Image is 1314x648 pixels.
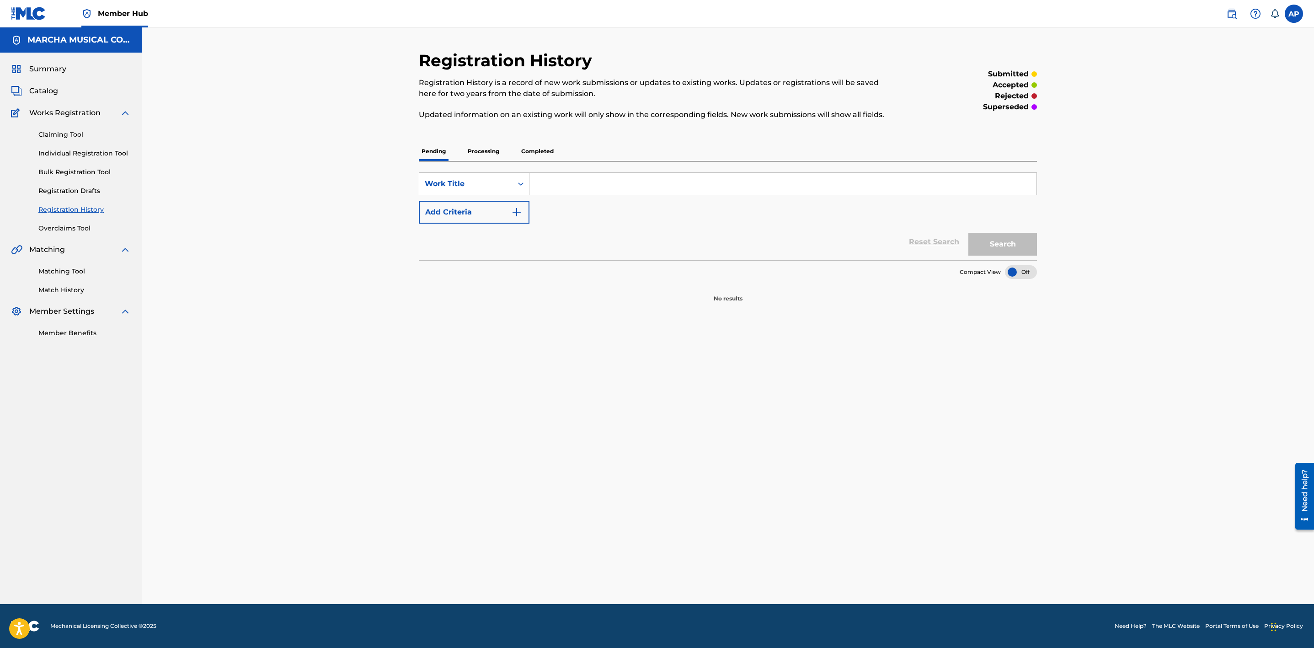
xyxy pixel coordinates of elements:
a: Claiming Tool [38,130,131,139]
a: Registration History [38,205,131,214]
p: submitted [988,69,1029,80]
a: SummarySummary [11,64,66,75]
div: User Menu [1285,5,1303,23]
form: Search Form [419,172,1037,260]
p: Completed [518,142,556,161]
img: logo [11,621,39,632]
p: accepted [993,80,1029,91]
img: Works Registration [11,107,23,118]
p: superseded [983,102,1029,112]
button: Add Criteria [419,201,529,224]
span: Summary [29,64,66,75]
p: Processing [465,142,502,161]
p: Updated information on an existing work will only show in the corresponding fields. New work subm... [419,109,895,120]
h2: Registration History [419,50,597,71]
iframe: Resource Center [1288,459,1314,533]
img: 9d2ae6d4665cec9f34b9.svg [511,207,522,218]
a: Bulk Registration Tool [38,167,131,177]
a: CatalogCatalog [11,86,58,96]
span: Compact View [960,268,1001,276]
p: Registration History is a record of new work submissions or updates to existing works. Updates or... [419,77,895,99]
img: Member Settings [11,306,22,317]
h5: MARCHA MUSICAL CORP. [27,35,131,45]
span: Member Settings [29,306,94,317]
span: Matching [29,244,65,255]
img: Summary [11,64,22,75]
img: expand [120,244,131,255]
a: The MLC Website [1152,622,1200,630]
img: Top Rightsholder [81,8,92,19]
img: search [1226,8,1237,19]
a: Individual Registration Tool [38,149,131,158]
a: Member Benefits [38,328,131,338]
span: Member Hub [98,8,148,19]
a: Public Search [1223,5,1241,23]
img: Catalog [11,86,22,96]
img: help [1250,8,1261,19]
a: Registration Drafts [38,186,131,196]
span: Works Registration [29,107,101,118]
a: Need Help? [1115,622,1147,630]
a: Match History [38,285,131,295]
a: Portal Terms of Use [1205,622,1259,630]
a: Privacy Policy [1264,622,1303,630]
img: Matching [11,244,22,255]
img: expand [120,107,131,118]
a: Matching Tool [38,267,131,276]
img: expand [120,306,131,317]
div: Notifications [1270,9,1279,18]
span: Catalog [29,86,58,96]
a: Overclaims Tool [38,224,131,233]
p: rejected [995,91,1029,102]
p: Pending [419,142,449,161]
p: No results [714,284,742,303]
div: Work Title [425,178,507,189]
span: Mechanical Licensing Collective © 2025 [50,622,156,630]
img: MLC Logo [11,7,46,20]
img: Accounts [11,35,22,46]
div: Widget de chat [1268,604,1314,648]
div: Arrastrar [1271,613,1277,641]
iframe: Chat Widget [1268,604,1314,648]
div: Help [1246,5,1265,23]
